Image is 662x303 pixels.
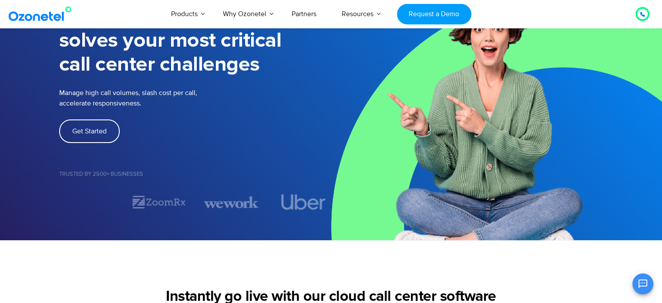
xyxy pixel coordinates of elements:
img: uber [282,194,326,210]
div: Image Carousel [59,194,331,210]
h1: Call center software solves your most critical call center challenges [59,5,331,77]
div: 4 / 7 [276,194,331,210]
img: wework [204,194,259,210]
img: zoomrx [131,194,186,210]
div: 3 / 7 [204,194,259,210]
p: Manage high call volumes, slash cost per call, accelerate responsiveness. [59,88,255,109]
a: Request a Demo [397,4,471,24]
div: 1 / 7 [59,197,114,208]
span: Get Started [72,128,107,135]
a: Get Started [59,119,120,143]
button: Open chat [632,273,653,294]
div: 2 / 7 [131,194,186,210]
h5: Trusted by 2500+ Businesses [59,171,331,177]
